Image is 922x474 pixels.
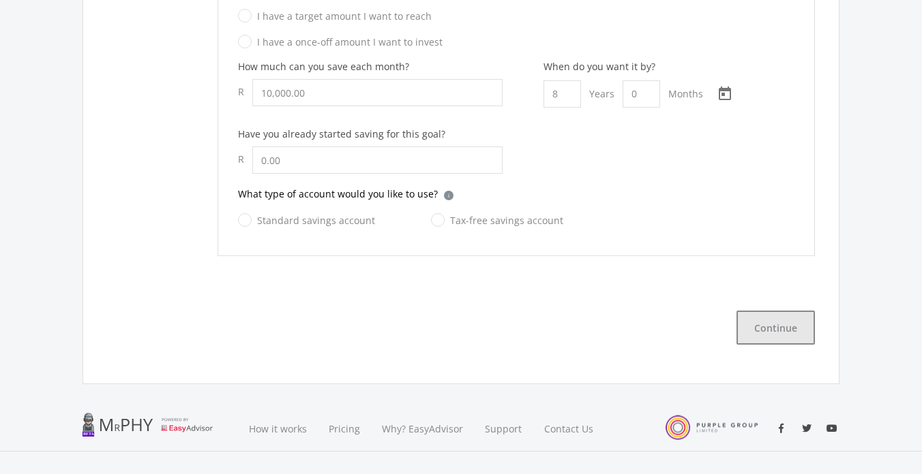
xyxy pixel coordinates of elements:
[238,212,375,229] label: Standard savings account
[533,406,606,452] a: Contact Us
[238,7,432,25] label: I have a target amount I want to reach
[238,59,409,74] label: How much can you save each month?
[238,406,318,452] a: How it works
[711,80,739,108] button: Open calendar
[581,80,623,108] div: Years
[444,191,453,200] div: i
[252,79,503,106] input: 0.00
[623,80,660,108] input: Months
[544,59,702,74] div: When do you want it by?
[238,127,445,141] label: Have you already started saving for this goal?
[371,406,474,452] a: Why? EasyAdvisor
[318,406,371,452] a: Pricing
[238,33,443,50] label: I have a once-off amount I want to invest
[431,212,563,229] label: Tax-free savings account
[238,187,438,201] p: What type of account would you like to use?
[252,146,503,174] input: 0.00
[737,311,815,345] button: Continue
[660,80,711,108] div: Months
[544,80,581,108] input: Years
[238,79,252,104] div: R
[474,406,533,452] a: Support
[238,146,252,172] div: R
